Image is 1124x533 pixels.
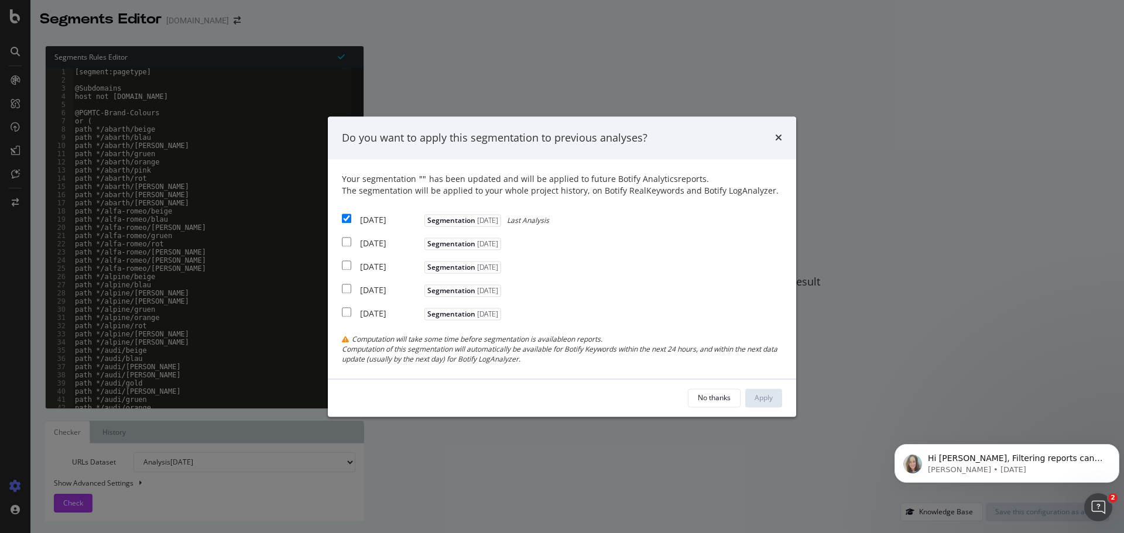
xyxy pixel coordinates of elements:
div: [PERSON_NAME] [42,96,109,108]
div: The segmentation will be applied to your whole project history, on Botify RealKeywords and Botify... [342,185,782,197]
iframe: Intercom notifications message [890,419,1124,501]
img: Profile image for Laura [13,214,37,238]
div: [DATE] [360,262,421,273]
button: Ask a question [64,329,170,353]
span: 2 [1108,493,1118,503]
div: Do you want to apply this segmentation to previous analyses? [342,130,647,146]
span: Help [186,394,204,403]
span: [DATE] [475,286,498,296]
div: • [DATE] [112,53,145,65]
div: [PERSON_NAME] [42,183,109,195]
div: • [DATE] [112,183,145,195]
span: Hi there! 👋 Welcome to Botify chat support! Have a question? Reply to this message and our team w... [42,215,789,224]
div: Apply [755,393,773,403]
img: Profile image for Colleen [13,84,37,108]
span: Computation will take some time before segmentation is available on reports. [352,335,602,345]
div: • [DATE] [112,139,145,152]
img: Profile image for Colleen [13,41,37,64]
div: Computation of this segmentation will automatically be available for Botify Keywords within the n... [342,345,782,364]
span: Home [27,394,51,403]
div: No thanks [698,393,731,403]
div: [DATE] [360,285,421,297]
div: [DATE] [360,308,421,320]
button: Messages [78,365,156,412]
img: Profile image for Colleen [13,171,37,194]
div: [DATE] [360,215,421,226]
button: Help [156,365,234,412]
button: No thanks [688,388,741,407]
span: 🎥 See filtering in action — 20-second walkthrough Hi [PERSON_NAME]👋, Ever feel like you're diggin... [42,42,1116,51]
div: [PERSON_NAME] [42,53,109,65]
div: [DATE] [360,238,421,250]
div: modal [328,116,796,417]
div: Close [205,5,227,26]
div: times [775,130,782,146]
span: Messages [94,394,139,403]
img: Profile image for Colleen [13,128,37,151]
span: [DATE] [475,263,498,273]
div: • [DATE] [112,226,145,238]
span: Hi [PERSON_NAME], Filtering reports can help you quickly focus on the metrics that are most impor... [42,171,665,181]
div: [PERSON_NAME] [42,139,109,152]
span: [DATE] [475,310,498,319]
iframe: Intercom live chat [1084,493,1112,521]
div: • [DATE] [112,96,145,108]
span: Segmentation [424,285,501,297]
span: Segmentation [424,308,501,321]
span: Segmentation [424,262,501,274]
button: Apply [745,388,782,407]
span: [DATE] [475,239,498,249]
span: Segmentation [424,215,501,227]
span: " " [419,174,426,185]
h1: Messages [87,5,150,25]
div: [PERSON_NAME] [42,226,109,238]
span: Segmentation [424,238,501,250]
span: Last Analysis [507,216,549,226]
span: [DATE] [475,216,498,226]
div: Your segmentation has been updated and will be applied to future Botify Analytics reports. [342,174,782,197]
